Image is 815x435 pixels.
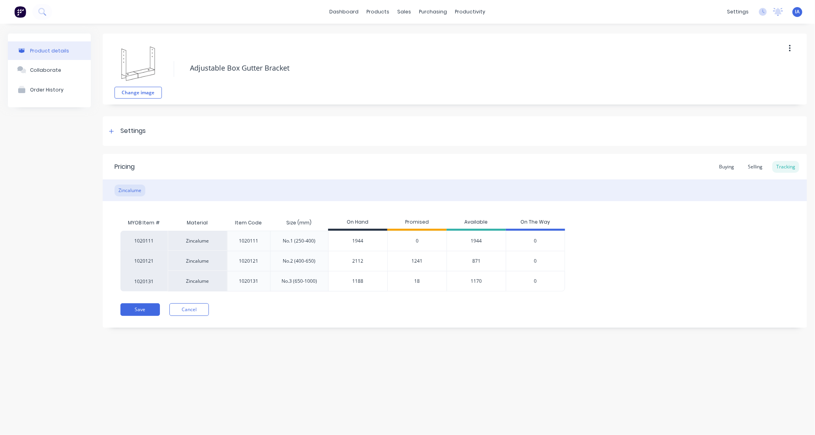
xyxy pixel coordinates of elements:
button: Product details [8,41,91,60]
div: 1020111 [239,237,258,245]
div: MYOB Item # [120,215,168,231]
div: 1020121 [120,251,168,271]
div: No.2 (400-650) [283,258,315,265]
div: Zincalume [115,185,145,196]
span: 0 [534,237,537,245]
div: Material [168,215,227,231]
button: Change image [115,87,162,99]
div: Available [447,215,506,231]
div: sales [394,6,415,18]
div: Zincalume [168,231,227,251]
div: Order History [30,87,64,93]
div: On Hand [328,215,387,231]
div: Product details [30,48,69,54]
div: fileChange image [115,39,162,99]
div: productivity [451,6,490,18]
span: 0 [416,237,419,245]
div: purchasing [415,6,451,18]
textarea: Adjustable Box Gutter Bracket [186,59,730,77]
span: 0 [534,258,537,265]
div: 1020131 [239,278,258,285]
div: 1020111 [120,231,168,251]
div: Zincalume [168,271,227,291]
div: No.1 (250-400) [283,237,315,245]
div: 1944 [447,231,506,251]
div: 2112 [329,251,387,271]
a: dashboard [326,6,363,18]
div: Promised [387,215,447,231]
div: Settings [120,126,146,136]
button: Cancel [169,303,209,316]
span: 18 [415,278,420,285]
div: Zincalume [168,251,227,271]
div: 1020131 [120,271,168,291]
div: Selling [744,161,766,173]
img: file [118,43,158,83]
div: 1170 [447,271,506,291]
div: 871 [447,251,506,271]
div: Collaborate [30,67,61,73]
div: Item Code [229,213,268,233]
button: Save [120,303,160,316]
span: 1241 [412,258,423,265]
div: No.3 (650-1000) [282,278,317,285]
div: settings [723,6,753,18]
button: Order History [8,80,91,99]
div: Buying [715,161,738,173]
div: 1944 [329,231,387,251]
div: Pricing [115,162,135,172]
span: IA [795,8,800,15]
span: 0 [534,278,537,285]
div: Tracking [772,161,799,173]
div: On The Way [506,215,565,231]
button: Collaborate [8,60,91,80]
img: Factory [14,6,26,18]
div: Size (mm) [280,213,318,233]
div: 1188 [329,271,387,291]
div: 1020121 [239,258,258,265]
div: products [363,6,394,18]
